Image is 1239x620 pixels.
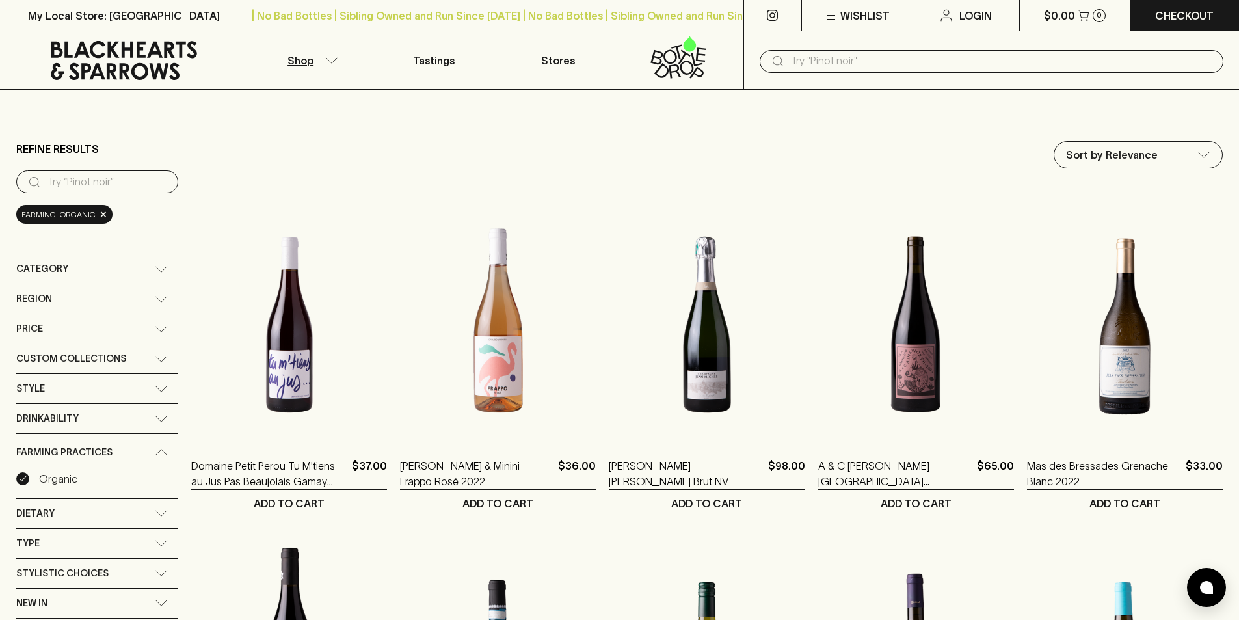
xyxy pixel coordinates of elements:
[16,404,178,433] div: Drinkability
[840,8,890,23] p: Wishlist
[496,31,620,89] a: Stores
[191,490,387,517] button: ADD TO CART
[977,458,1014,489] p: $65.00
[16,291,52,307] span: Region
[1066,147,1158,163] p: Sort by Relevance
[16,314,178,344] div: Price
[1044,8,1075,23] p: $0.00
[16,381,45,397] span: Style
[372,31,496,89] a: Tastings
[352,458,387,489] p: $37.00
[671,496,742,511] p: ADD TO CART
[609,211,805,438] img: Jean Michel Carte Blanche Brut NV
[1027,211,1223,438] img: Mas des Bressades Grenache Blanc 2022
[28,8,220,23] p: My Local Store: [GEOGRAPHIC_DATA]
[609,458,762,489] a: [PERSON_NAME] [PERSON_NAME] Brut NV
[16,589,178,618] div: New In
[768,458,805,489] p: $98.00
[462,496,533,511] p: ADD TO CART
[16,321,43,337] span: Price
[47,172,168,193] input: Try “Pinot noir”
[400,490,596,517] button: ADD TO CART
[1097,12,1102,19] p: 0
[558,458,596,489] p: $36.00
[881,496,952,511] p: ADD TO CART
[254,496,325,511] p: ADD TO CART
[39,471,77,487] p: Organic
[400,211,596,438] img: Caruso & Minini Frappo Rosé 2022
[1155,8,1214,23] p: Checkout
[1054,142,1222,168] div: Sort by Relevance
[1200,581,1213,594] img: bubble-icon
[248,31,372,89] button: Shop
[16,284,178,314] div: Region
[16,261,68,277] span: Category
[818,211,1014,438] img: A & C Ainsworth Landsborough Grenache 2024
[791,51,1213,72] input: Try "Pinot noir"
[541,53,575,68] p: Stores
[609,490,805,517] button: ADD TO CART
[818,458,972,489] a: A & C [PERSON_NAME] [GEOGRAPHIC_DATA] [GEOGRAPHIC_DATA] 2024
[16,254,178,284] div: Category
[100,208,107,221] span: ×
[959,8,992,23] p: Login
[16,499,178,528] div: Dietary
[16,351,126,367] span: Custom Collections
[16,434,178,471] div: Farming Practices
[21,208,96,221] span: farming: Organic
[16,595,47,612] span: New In
[1027,490,1223,517] button: ADD TO CART
[16,505,55,522] span: Dietary
[16,141,99,157] p: Refine Results
[413,53,455,68] p: Tastings
[16,529,178,558] div: Type
[16,374,178,403] div: Style
[16,411,79,427] span: Drinkability
[191,458,347,489] a: Domaine Petit Perou Tu M'tiens au Jus Pas Beaujolais Gamay 2023
[16,559,178,588] div: Stylistic Choices
[1027,458,1180,489] a: Mas des Bressades Grenache Blanc 2022
[1089,496,1160,511] p: ADD TO CART
[16,444,113,461] span: Farming Practices
[16,565,109,582] span: Stylistic Choices
[191,211,387,438] img: Domaine Petit Perou Tu M'tiens au Jus Pas Beaujolais Gamay 2023
[16,535,40,552] span: Type
[400,458,553,489] a: [PERSON_NAME] & Minini Frappo Rosé 2022
[287,53,313,68] p: Shop
[16,344,178,373] div: Custom Collections
[1186,458,1223,489] p: $33.00
[818,490,1014,517] button: ADD TO CART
